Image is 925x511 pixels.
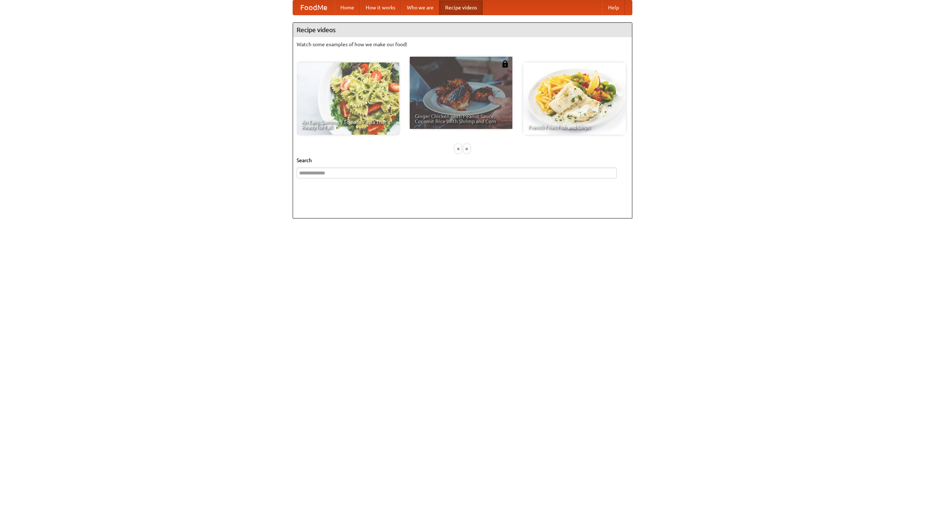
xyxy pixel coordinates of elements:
[455,144,461,153] div: «
[297,157,628,164] h5: Search
[464,144,470,153] div: »
[297,62,399,135] a: An Easy, Summery Tomato Pasta That's Ready for Fall
[528,125,621,130] span: French Fries Fish and Chips
[335,0,360,15] a: Home
[293,23,632,37] h4: Recipe videos
[293,0,335,15] a: FoodMe
[523,62,626,135] a: French Fries Fish and Chips
[439,0,483,15] a: Recipe videos
[401,0,439,15] a: Who we are
[302,120,394,130] span: An Easy, Summery Tomato Pasta That's Ready for Fall
[360,0,401,15] a: How it works
[297,41,628,48] p: Watch some examples of how we make our food!
[602,0,625,15] a: Help
[502,60,509,68] img: 483408.png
